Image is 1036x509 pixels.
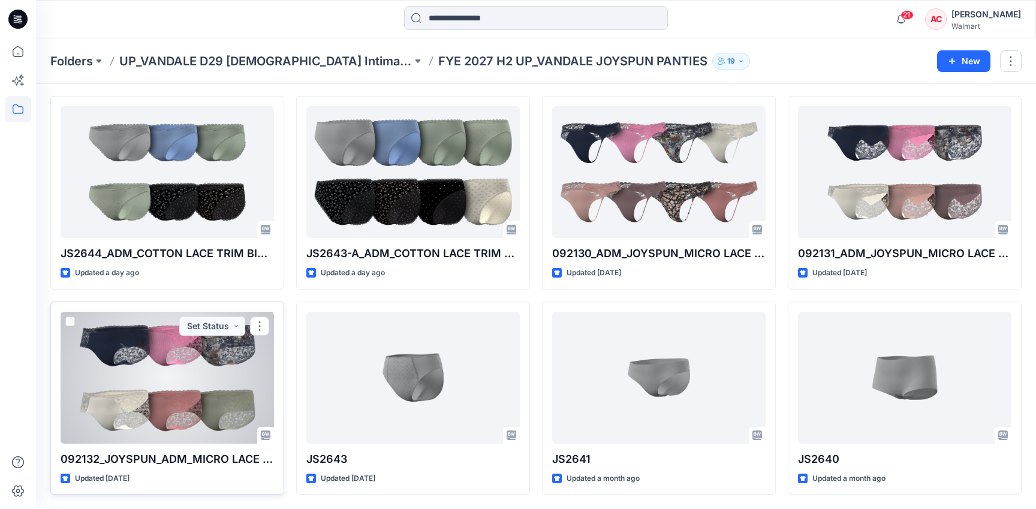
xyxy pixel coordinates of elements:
p: 092131_ADM_JOYSPUN_MICRO LACE CHEEKY [798,245,1011,262]
p: FYE 2027 H2 UP_VANDALE JOYSPUN PANTIES [438,53,707,70]
p: 092132_JOYSPUN_ADM_MICRO LACE HIPSTER [61,451,274,468]
a: JS2644_ADM_COTTON LACE TRIM BIKINI [61,106,274,238]
div: [PERSON_NAME] [951,7,1021,22]
a: 092132_JOYSPUN_ADM_MICRO LACE HIPSTER [61,312,274,444]
p: JS2641 [552,451,766,468]
p: 19 [727,55,735,68]
p: Updated [DATE] [321,472,375,485]
p: JS2643 [306,451,520,468]
div: AC [925,8,947,30]
a: 092131_ADM_JOYSPUN_MICRO LACE CHEEKY [798,106,1011,238]
a: JS2643-A_ADM_COTTON LACE TRIM HI LEG BRIEF [306,106,520,238]
p: JS2640 [798,451,1011,468]
a: Folders [50,53,93,70]
p: Updated [DATE] [567,267,621,279]
a: JS2641 [552,312,766,444]
a: UP_VANDALE D29 [DEMOGRAPHIC_DATA] Intimates - Joyspun [119,53,412,70]
button: 19 [712,53,750,70]
a: 092130_ADM_JOYSPUN_MICRO LACE THONG [552,106,766,238]
div: Walmart [951,22,1021,31]
p: Updated a month ago [812,472,886,485]
a: JS2643 [306,312,520,444]
span: 21 [901,10,914,20]
p: JS2644_ADM_COTTON LACE TRIM BIKINI [61,245,274,262]
p: Updated a day ago [321,267,385,279]
p: Updated [DATE] [75,472,129,485]
p: Updated [DATE] [812,267,867,279]
p: Updated a day ago [75,267,139,279]
p: 092130_ADM_JOYSPUN_MICRO LACE THONG [552,245,766,262]
p: JS2643-A_ADM_COTTON LACE TRIM HI LEG BRIEF [306,245,520,262]
button: New [937,50,990,72]
a: JS2640 [798,312,1011,444]
p: Updated a month ago [567,472,640,485]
